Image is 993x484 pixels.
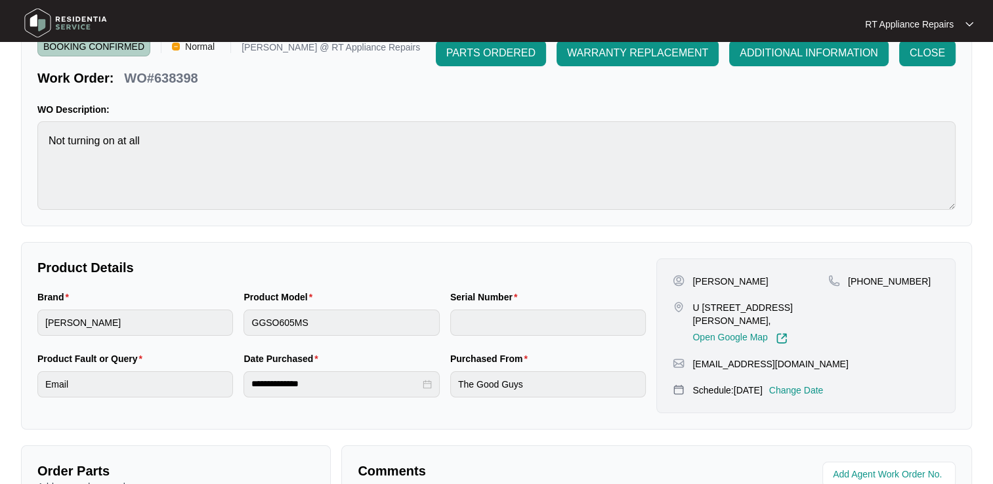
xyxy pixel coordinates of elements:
img: residentia service logo [20,3,112,43]
p: Product Details [37,258,646,277]
img: map-pin [673,357,685,369]
input: Purchased From [450,371,646,397]
button: ADDITIONAL INFORMATION [729,40,889,66]
p: [PHONE_NUMBER] [848,275,931,288]
label: Purchased From [450,352,533,365]
a: Open Google Map [692,333,787,344]
label: Brand [37,291,74,304]
p: Order Parts [37,462,314,480]
p: [PERSON_NAME] @ RT Appliance Repairs [242,43,420,56]
span: CLOSE [910,45,945,61]
input: Brand [37,310,233,336]
span: ADDITIONAL INFORMATION [740,45,878,61]
textarea: Not turning on at all [37,121,956,210]
label: Date Purchased [243,352,323,365]
img: map-pin [828,275,840,287]
label: Serial Number [450,291,522,304]
p: WO Description: [37,103,956,116]
input: Serial Number [450,310,646,336]
img: dropdown arrow [965,21,973,28]
input: Date Purchased [251,377,419,391]
button: WARRANTY REPLACEMENT [557,40,719,66]
button: PARTS ORDERED [436,40,546,66]
button: CLOSE [899,40,956,66]
p: [EMAIL_ADDRESS][DOMAIN_NAME] [692,357,848,371]
span: PARTS ORDERED [446,45,536,61]
p: [PERSON_NAME] [692,275,768,288]
img: Vercel Logo [172,43,180,50]
input: Product Fault or Query [37,371,233,397]
span: WARRANTY REPLACEMENT [567,45,708,61]
p: Change Date [769,384,824,397]
img: user-pin [673,275,685,287]
p: RT Appliance Repairs [865,18,954,31]
p: Schedule: [DATE] [692,384,762,397]
p: U [STREET_ADDRESS][PERSON_NAME], [692,301,828,327]
input: Product Model [243,310,439,336]
img: map-pin [673,384,685,395]
p: WO#638398 [124,69,198,87]
p: Work Order: [37,69,114,87]
span: Normal [180,37,220,56]
p: Comments [358,462,647,480]
span: BOOKING CONFIRMED [37,37,150,56]
label: Product Model [243,291,318,304]
input: Add Agent Work Order No. [833,467,948,483]
img: map-pin [673,301,685,313]
label: Product Fault or Query [37,352,148,365]
img: Link-External [776,333,788,344]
